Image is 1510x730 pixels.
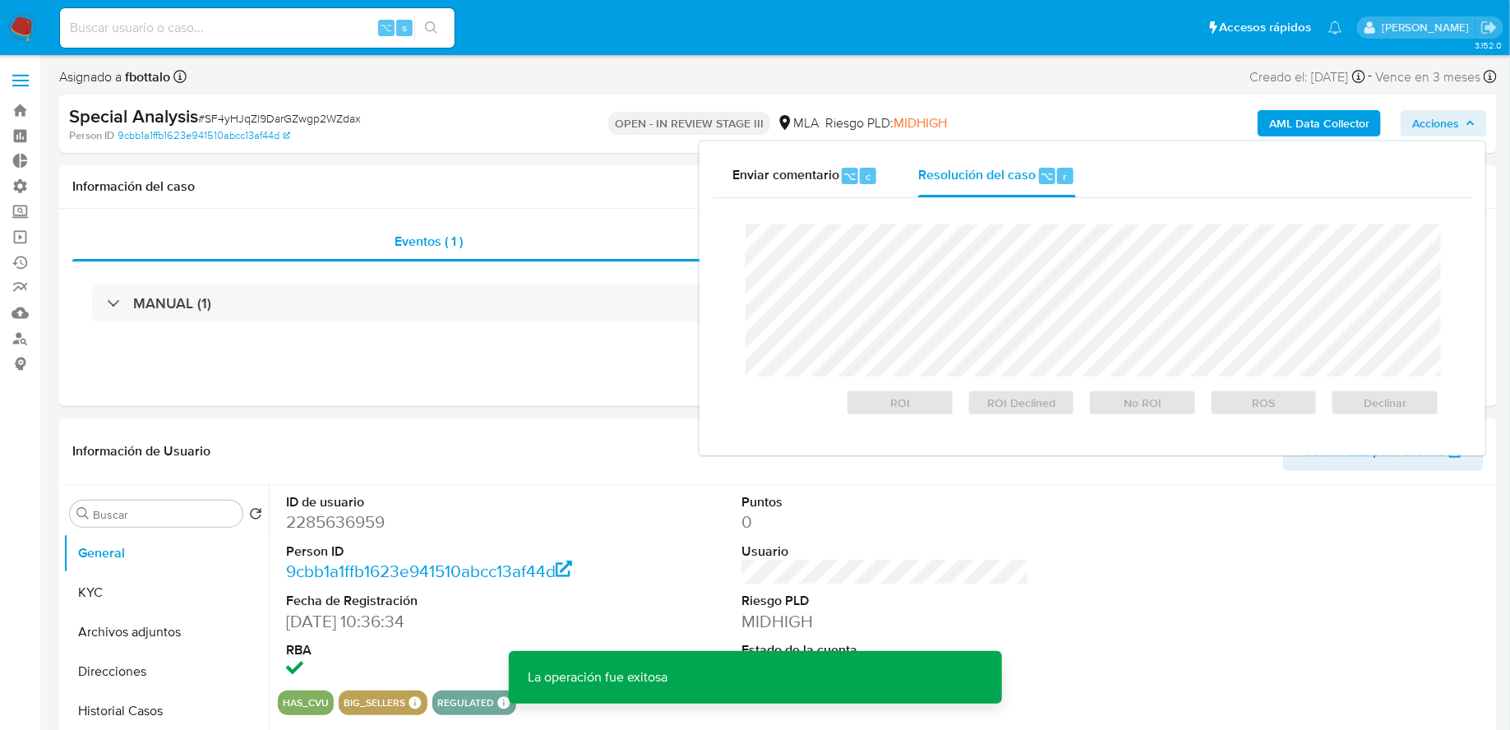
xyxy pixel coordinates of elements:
dt: Puntos [741,493,1029,511]
button: KYC [63,573,269,612]
dt: Riesgo PLD [741,592,1029,610]
dt: Usuario [741,543,1029,561]
span: ⌥ [844,169,857,184]
span: Accesos rápidos [1220,19,1312,36]
p: La operación fue exitosa [509,651,688,704]
div: MANUAL (1) [92,284,1464,322]
a: 9cbb1a1ffb1623e941510abcc13af44d [286,559,573,583]
button: AML Data Collector [1258,110,1381,136]
input: Buscar usuario o caso... [60,17,455,39]
span: Riesgo PLD: [825,114,947,132]
h3: MANUAL (1) [133,294,211,312]
button: search-icon [414,16,448,39]
span: Asignado a [59,68,170,86]
dd: 2285636959 [286,511,574,534]
b: AML Data Collector [1269,110,1369,136]
span: c [866,169,870,184]
span: # SF4yHJqZl9DarGZwgp2WZdax [198,110,361,127]
a: Salir [1480,19,1498,36]
dd: 0 [741,511,1029,534]
button: regulated [437,700,494,706]
button: Archivos adjuntos [63,612,269,652]
dt: Fecha de Registración [286,592,574,610]
h1: Información del caso [72,178,1484,195]
button: big_sellers [344,700,405,706]
button: Buscar [76,507,90,520]
span: r [1063,169,1067,184]
button: has_cvu [283,700,329,706]
b: Special Analysis [69,103,198,129]
span: Enviar comentario [732,166,839,185]
dt: RBA [286,641,574,659]
div: MLA [777,114,819,132]
p: fabricio.bottalo@mercadolibre.com [1382,20,1475,35]
button: General [63,534,269,573]
dd: [DATE] 10:36:34 [286,610,574,633]
a: Notificaciones [1328,21,1342,35]
b: Person ID [69,128,114,143]
a: 9cbb1a1ffb1623e941510abcc13af44d [118,128,290,143]
dt: Person ID [286,543,574,561]
dt: ID de usuario [286,493,574,511]
span: MIDHIGH [894,113,947,132]
span: ⌥ [1041,169,1053,184]
dd: MIDHIGH [741,610,1029,633]
dt: Estado de la cuenta [741,641,1029,659]
p: OPEN - IN REVIEW STAGE III [608,112,770,135]
h1: Información de Usuario [72,443,210,460]
button: Direcciones [63,652,269,691]
button: Volver al orden por defecto [249,507,262,525]
button: Acciones [1401,110,1487,136]
span: Acciones [1412,110,1459,136]
span: Vence en 3 meses [1376,68,1481,86]
b: fbottalo [122,67,170,86]
span: s [402,20,407,35]
div: Creado el: [DATE] [1250,66,1365,88]
span: Eventos ( 1 ) [395,232,463,251]
span: Resolución del caso [918,166,1036,185]
span: ⌥ [380,20,392,35]
input: Buscar [93,507,236,522]
span: - [1369,66,1373,88]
